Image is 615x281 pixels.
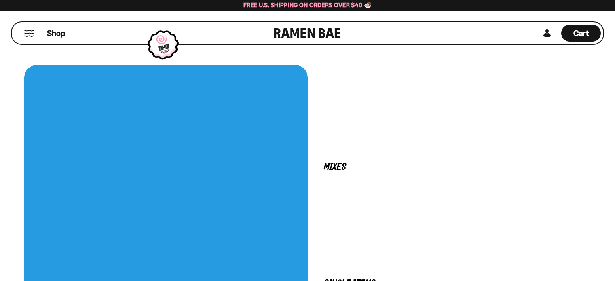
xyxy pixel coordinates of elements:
a: Shop [47,25,65,42]
span: Cart [573,28,589,38]
span: Free U.S. Shipping on Orders over $40 🍜 [243,1,372,9]
p: Mixes [324,163,575,171]
span: Shop [47,28,65,39]
div: Cart [561,22,601,44]
button: Mobile Menu Trigger [24,30,35,37]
